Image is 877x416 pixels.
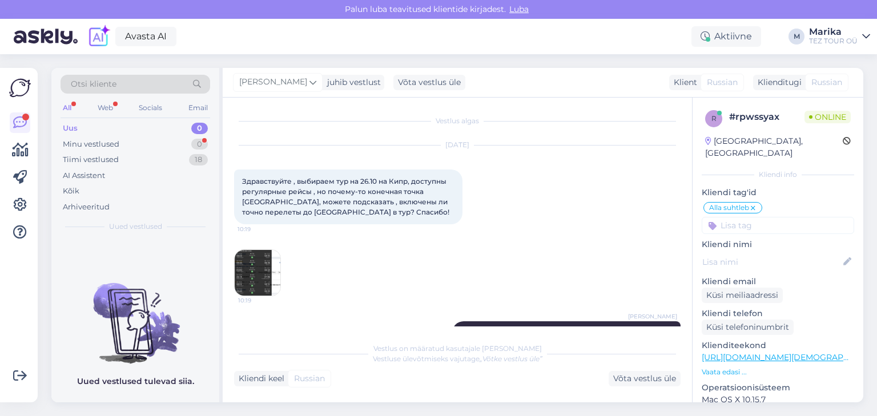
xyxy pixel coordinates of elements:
span: r [711,114,717,123]
div: Kõik [63,185,79,197]
span: Uued vestlused [109,221,162,232]
p: Kliendi tag'id [702,187,854,199]
div: Küsi telefoninumbrit [702,320,794,335]
p: Kliendi telefon [702,308,854,320]
div: Uus [63,123,78,134]
div: Socials [136,100,164,115]
div: Email [186,100,210,115]
span: Luba [506,4,532,14]
span: Vestluse ülevõtmiseks vajutage [373,354,542,363]
div: Kliendi info [702,169,854,180]
span: [PERSON_NAME] [628,312,677,321]
div: juhib vestlust [323,76,381,88]
span: [PERSON_NAME] [239,76,307,88]
div: Minu vestlused [63,139,119,150]
p: Mac OS X 10.15.7 [702,394,854,406]
img: explore-ai [87,25,111,49]
span: Russian [811,76,842,88]
img: Askly Logo [9,77,31,99]
div: # rpwssyax [729,110,804,124]
span: Online [804,111,851,123]
span: Vestlus on määratud kasutajale [PERSON_NAME] [373,344,542,353]
div: Küsi meiliaadressi [702,288,783,303]
span: Otsi kliente [71,78,116,90]
a: Avasta AI [115,27,176,46]
span: Здравствуйте , выбираем тур на 26.10 на Кипр, доступны регулярные рейсы , но почему-то конечная т... [242,177,449,216]
div: 18 [189,154,208,165]
div: TEZ TOUR OÜ [809,37,858,46]
div: Klient [669,76,697,88]
div: Aktiivne [691,26,761,47]
p: Uued vestlused tulevad siia. [77,375,194,387]
div: Kliendi keel [234,373,284,385]
p: Vaata edasi ... [702,367,854,377]
span: Russian [294,373,325,385]
img: Attachment [235,250,280,296]
p: Klienditeekond [702,340,854,352]
div: Võta vestlus üle [393,75,465,90]
input: Lisa nimi [702,256,841,268]
a: MarikaTEZ TOUR OÜ [809,27,870,46]
p: Operatsioonisüsteem [702,382,854,394]
div: 0 [191,139,208,150]
div: Vestlus algas [234,116,681,126]
input: Lisa tag [702,217,854,234]
div: All [61,100,74,115]
span: 10:19 [238,225,280,233]
span: 10:19 [238,296,281,305]
div: Arhiveeritud [63,201,110,213]
div: Võta vestlus üle [609,371,681,386]
div: M [789,29,804,45]
img: No chats [51,262,219,365]
div: 0 [191,123,208,134]
p: Kliendi nimi [702,239,854,251]
div: AI Assistent [63,170,105,181]
i: „Võtke vestlus üle” [480,354,542,363]
div: Marika [809,27,858,37]
div: Tiimi vestlused [63,154,119,165]
span: Russian [707,76,738,88]
div: Klienditugi [753,76,802,88]
div: [GEOGRAPHIC_DATA], [GEOGRAPHIC_DATA] [705,135,843,159]
p: Kliendi email [702,276,854,288]
div: Web [95,100,115,115]
span: Alla suhtleb [709,204,749,211]
div: [DATE] [234,140,681,150]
